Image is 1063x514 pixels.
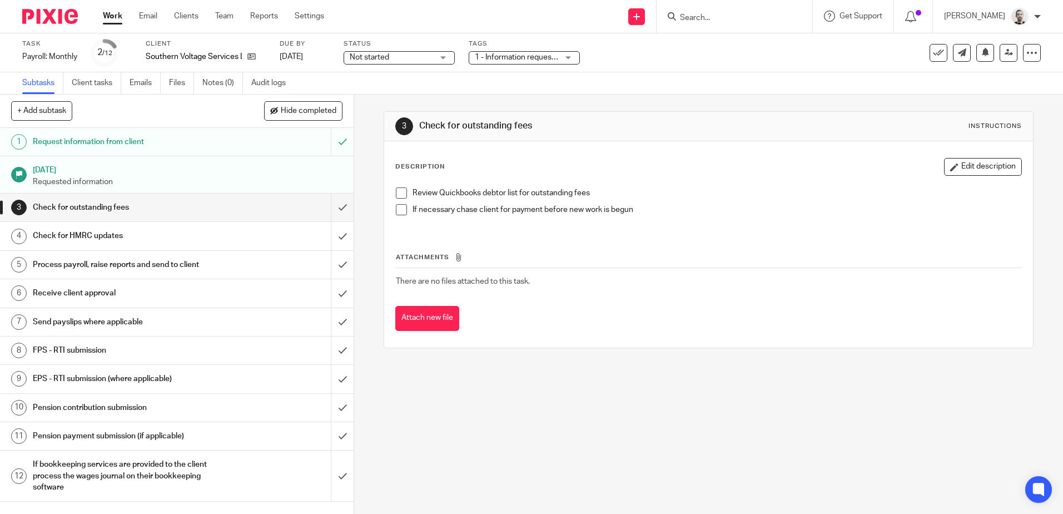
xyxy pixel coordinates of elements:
span: 1 - Information requested [475,53,563,61]
span: Not started [350,53,389,61]
label: Status [344,39,455,48]
h1: Process payroll, raise reports and send to client [33,256,224,273]
a: Team [215,11,234,22]
button: + Add subtask [11,101,72,120]
h1: Receive client approval [33,285,224,302]
img: PS.png [1011,8,1029,26]
h1: Check for outstanding fees [33,199,224,216]
div: 2 [97,46,112,59]
a: Audit logs [251,72,294,94]
span: Attachments [396,254,449,260]
div: 10 [11,400,27,416]
label: Tags [469,39,580,48]
input: Search [679,13,779,23]
h1: Check for HMRC updates [33,228,224,244]
div: 3 [11,200,27,215]
span: Hide completed [281,107,336,116]
label: Task [22,39,77,48]
h1: Pension payment submission (if applicable) [33,428,224,444]
div: Payroll: Monthly [22,51,77,62]
span: [DATE] [280,53,303,61]
div: 6 [11,285,27,301]
h1: Request information from client [33,134,224,150]
div: 11 [11,428,27,444]
a: Work [103,11,122,22]
div: 3 [395,117,413,135]
p: If necessary chase client for payment before new work is begun [413,204,1021,215]
a: Emails [130,72,161,94]
span: There are no files attached to this task. [396,278,530,285]
small: /12 [102,50,112,56]
h1: If bookkeeping services are provided to the client process the wages journal on their bookkeeping... [33,456,224,496]
h1: FPS - RTI submission [33,342,224,359]
button: Attach new file [395,306,459,331]
label: Client [146,39,266,48]
div: 7 [11,314,27,330]
div: 4 [11,229,27,244]
p: [PERSON_NAME] [944,11,1005,22]
p: Description [395,162,445,171]
div: Instructions [968,122,1022,131]
a: Notes (0) [202,72,243,94]
h1: [DATE] [33,162,343,176]
h1: Pension contribution submission [33,399,224,416]
img: Pixie [22,9,78,24]
div: 8 [11,343,27,358]
button: Hide completed [264,101,342,120]
div: 9 [11,371,27,387]
a: Subtasks [22,72,63,94]
a: Client tasks [72,72,121,94]
div: 1 [11,134,27,150]
span: Get Support [840,12,882,20]
label: Due by [280,39,330,48]
div: 5 [11,257,27,273]
h1: Send payslips where applicable [33,314,224,330]
button: Edit description [944,158,1022,176]
p: Southern Voltage Services Ltd [146,51,242,62]
h1: EPS - RTI submission (where applicable) [33,370,224,387]
h1: Check for outstanding fees [419,120,732,132]
a: Clients [174,11,198,22]
a: Email [139,11,157,22]
a: Reports [250,11,278,22]
div: 12 [11,468,27,484]
a: Settings [295,11,324,22]
a: Files [169,72,194,94]
p: Requested information [33,176,343,187]
p: Review Quickbooks debtor list for outstanding fees [413,187,1021,199]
